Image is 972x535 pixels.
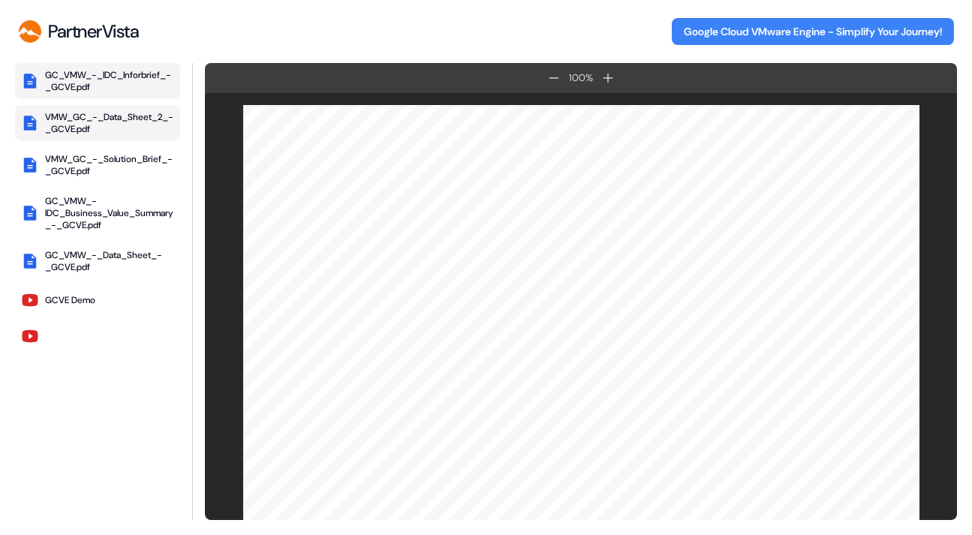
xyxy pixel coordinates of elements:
[15,63,180,99] button: GC_VMW_-_IDC_Inforbrief_-_GCVE.pdf
[672,18,954,45] button: Google Cloud VMware Engine - Simplify Your Journey!
[45,69,174,93] div: GC_VMW_-_IDC_Inforbrief_-_GCVE.pdf
[15,285,180,315] button: GCVE Demo
[15,189,180,237] button: GC_VMW_-IDC_Business_Value_Summary_-_GCVE.pdf
[45,195,174,231] div: GC_VMW_-IDC_Business_Value_Summary_-_GCVE.pdf
[566,71,596,86] div: 100 %
[45,153,174,177] div: VMW_GC_-_Solution_Brief_-_GCVE.pdf
[45,249,174,273] div: GC_VMW_-_Data_Sheet_-_GCVE.pdf
[45,111,174,135] div: VMW_GC_-_Data_Sheet_2_-_GCVE.pdf
[15,105,180,141] button: VMW_GC_-_Data_Sheet_2_-_GCVE.pdf
[15,243,180,279] button: GC_VMW_-_Data_Sheet_-_GCVE.pdf
[48,20,139,43] div: PartnerVista
[15,147,180,183] button: VMW_GC_-_Solution_Brief_-_GCVE.pdf
[45,294,95,306] div: GCVE Demo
